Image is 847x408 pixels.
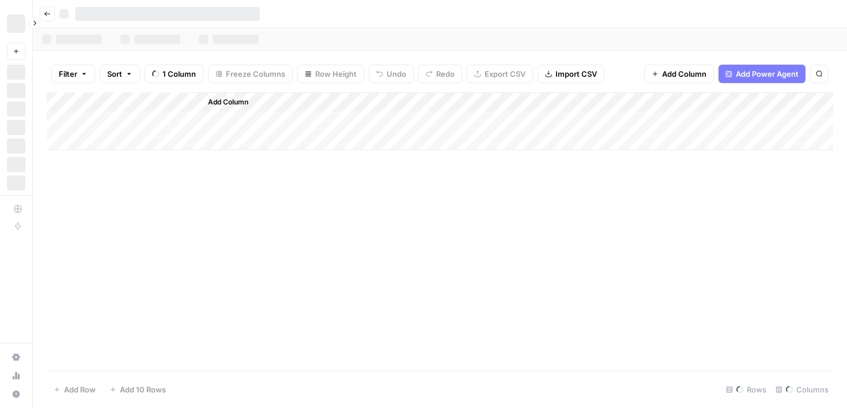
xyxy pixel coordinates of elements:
[721,380,771,399] div: Rows
[736,68,799,80] span: Add Power Agent
[100,65,140,83] button: Sort
[226,68,285,80] span: Freeze Columns
[103,380,173,399] button: Add 10 Rows
[193,95,253,110] button: Add Column
[467,65,533,83] button: Export CSV
[47,380,103,399] button: Add Row
[208,97,248,107] span: Add Column
[538,65,604,83] button: Import CSV
[7,385,25,403] button: Help + Support
[51,65,95,83] button: Filter
[208,65,293,83] button: Freeze Columns
[662,68,706,80] span: Add Column
[64,384,96,395] span: Add Row
[436,68,455,80] span: Redo
[387,68,406,80] span: Undo
[162,68,196,80] span: 1 Column
[555,68,597,80] span: Import CSV
[120,384,166,395] span: Add 10 Rows
[59,68,77,80] span: Filter
[297,65,364,83] button: Row Height
[418,65,462,83] button: Redo
[644,65,714,83] button: Add Column
[7,348,25,366] a: Settings
[369,65,414,83] button: Undo
[485,68,525,80] span: Export CSV
[771,380,833,399] div: Columns
[7,366,25,385] a: Usage
[315,68,357,80] span: Row Height
[145,65,203,83] button: 1 Column
[107,68,122,80] span: Sort
[719,65,806,83] button: Add Power Agent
